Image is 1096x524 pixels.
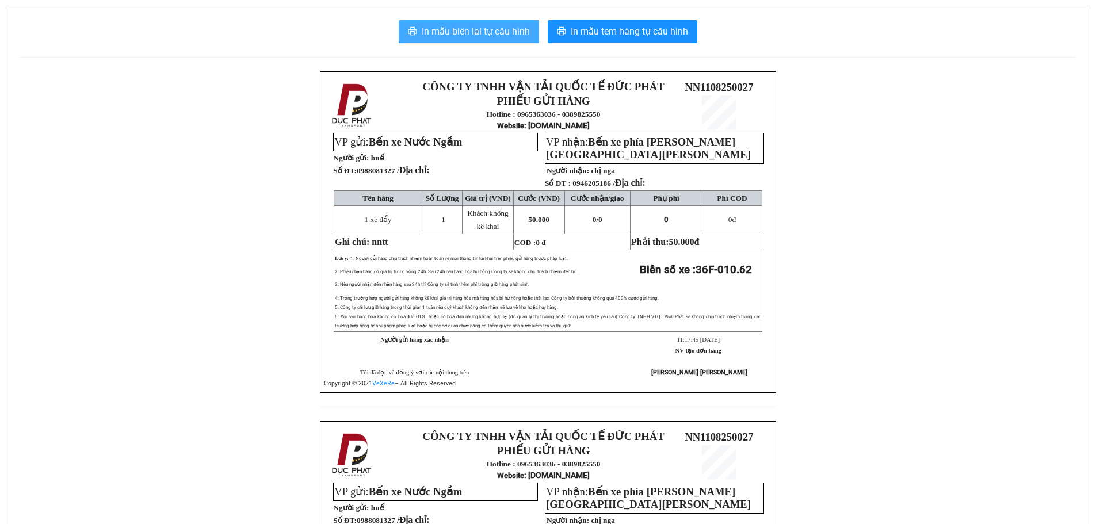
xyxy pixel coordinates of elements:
span: COD : [514,238,546,247]
strong: Hotline : 0965363036 - 0389825550 [487,460,601,468]
strong: Biển số xe : [640,263,752,276]
strong: Người nhận: [547,166,589,175]
span: Địa chỉ: [615,178,646,188]
span: Lưu ý: [335,256,348,261]
span: VP gửi: [334,485,462,498]
span: Cước (VNĐ) [518,194,560,202]
strong: CÔNG TY TNHH VẬN TẢI QUỐC TẾ ĐỨC PHÁT [423,81,665,93]
strong: Số ĐT: [333,166,429,175]
span: VP gửi: [334,136,462,148]
span: 1 [441,215,445,224]
span: Bến xe phía [PERSON_NAME][GEOGRAPHIC_DATA][PERSON_NAME] [546,485,751,510]
strong: Người gửi: [333,154,369,162]
span: 5: Công ty chỉ lưu giữ hàng trong thời gian 1 tuần nếu quý khách không đến nhận, sẽ lưu về kho ho... [335,305,557,310]
span: Tôi đã đọc và đồng ý với các nội dung trên [360,369,469,376]
span: Phụ phí [653,194,679,202]
strong: [PERSON_NAME] [PERSON_NAME] [651,369,747,376]
span: 4: Trong trường hợp người gửi hàng không kê khai giá trị hàng hóa mà hàng hóa bị hư hỏng hoặc thấ... [335,296,659,301]
span: printer [557,26,566,37]
span: VP nhận: [546,485,751,510]
span: Bến xe Nước Ngầm [369,136,463,148]
span: Cước nhận/giao [571,194,624,202]
strong: NV tạo đơn hàng [675,347,721,354]
span: 50.000 [669,237,694,247]
button: printerIn mẫu tem hàng tự cấu hình [548,20,697,43]
strong: : [DOMAIN_NAME] [497,471,590,480]
span: Giá trị (VNĐ) [465,194,511,202]
span: Copyright © 2021 – All Rights Reserved [324,380,456,387]
span: Số Lượng [426,194,459,202]
span: Phí COD [717,194,747,202]
strong: PHIẾU GỬI HÀNG [497,445,590,457]
span: 1: Người gửi hàng chịu trách nhiệm hoàn toàn về mọi thông tin kê khai trên phiếu gửi hàng trước p... [350,256,568,261]
span: Website [497,471,524,480]
span: 0 [728,215,732,224]
span: 36F-010.62 [696,263,752,276]
span: Ghi chú: [335,237,369,247]
span: Bến xe Nước Ngầm [369,485,463,498]
span: Website [497,121,524,130]
span: chị nga [591,166,614,175]
span: In mẫu tem hàng tự cấu hình [571,24,688,39]
span: 0 [664,215,669,224]
span: 11:17:45 [DATE] [677,336,720,343]
span: VP nhận: [546,136,751,160]
span: 0946205186 / [572,179,646,188]
span: NN1108250027 [685,81,753,93]
span: Tên hàng [362,194,394,202]
span: đ [728,215,736,224]
span: 0988081327 / [357,166,430,175]
span: 0/ [593,215,602,224]
span: 50.000 [528,215,549,224]
strong: Số ĐT : [545,179,571,188]
img: logo [329,81,377,129]
button: printerIn mẫu biên lai tự cấu hình [399,20,539,43]
span: Địa chỉ: [399,165,430,175]
span: 0 đ [536,238,545,247]
strong: PHIẾU GỬI HÀNG [497,95,590,107]
span: 3: Nếu người nhận đến nhận hàng sau 24h thì Công ty sẽ tính thêm phí trông giữ hàng phát sinh. [335,282,529,287]
span: 1 xe đẩy [365,215,392,224]
span: 2: Phiếu nhận hàng có giá trị trong vòng 24h. Sau 24h nếu hàng hóa hư hỏng Công ty sẽ không chịu ... [335,269,577,274]
span: In mẫu biên lai tự cấu hình [422,24,530,39]
span: Bến xe phía [PERSON_NAME][GEOGRAPHIC_DATA][PERSON_NAME] [546,136,751,160]
span: printer [408,26,417,37]
strong: Hotline : 0965363036 - 0389825550 [487,110,601,118]
strong: : [DOMAIN_NAME] [497,121,590,130]
span: đ [694,237,700,247]
strong: CÔNG TY TNHH VẬN TẢI QUỐC TẾ ĐỨC PHÁT [423,430,665,442]
span: 0 [598,215,602,224]
span: huế [371,154,384,162]
strong: Người gửi hàng xác nhận [380,336,449,343]
img: logo [329,431,377,479]
span: NN1108250027 [685,431,753,443]
span: Phải thu: [631,237,699,247]
strong: Người gửi: [333,503,369,512]
span: 6: Đối với hàng hoá không có hoá đơn GTGT hoặc có hoá đơn nhưng không hợp lệ (do quản lý thị trườ... [335,314,761,328]
span: huế [371,503,384,512]
span: nntt [372,237,388,247]
span: Khách không kê khai [467,209,508,231]
a: VeXeRe [372,380,395,387]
